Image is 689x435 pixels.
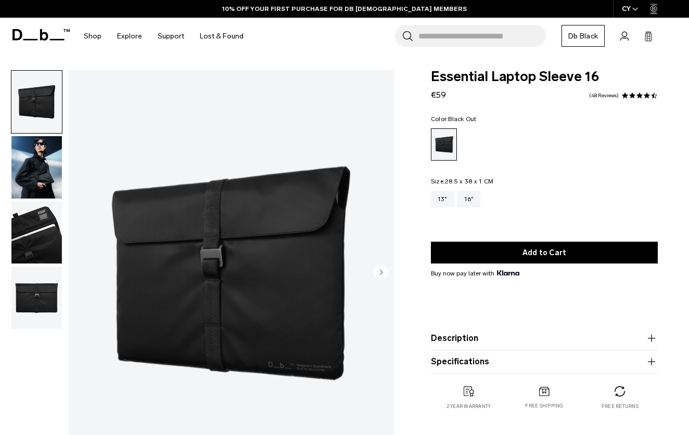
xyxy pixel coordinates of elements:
span: Buy now pay later with [431,269,519,278]
button: Essential Laptop Sleeve 16 Black Out [11,70,62,134]
span: Essential Laptop Sleeve 16 [431,70,658,84]
a: 10% OFF YOUR FIRST PURCHASE FOR DB [DEMOGRAPHIC_DATA] MEMBERS [222,4,467,14]
img: Essential Laptop Sleeve 16 Black Out [11,136,62,199]
a: 48 reviews [589,93,619,98]
img: Essential Laptop Sleeve 16 Black Out [11,71,62,133]
img: Essential Laptop Sleeve 16 Black Out [11,202,62,264]
button: Description [431,332,658,345]
a: Support [158,18,184,55]
p: 2 year warranty [446,403,491,410]
p: Free returns [602,403,639,410]
a: Db Black [562,25,605,47]
button: Add to Cart [431,242,658,263]
button: Essential Laptop Sleeve 16 Black Out [11,266,62,329]
span: 28.5 x 38 x 1 CM [445,178,493,185]
a: Shop [84,18,101,55]
a: Explore [117,18,142,55]
button: Essential Laptop Sleeve 16 Black Out [11,201,62,265]
button: Specifications [431,355,658,368]
a: Lost & Found [200,18,244,55]
img: Essential Laptop Sleeve 16 Black Out [11,267,62,329]
span: Black Out [448,115,476,123]
a: 16" [457,191,481,207]
legend: Size: [431,178,493,184]
legend: Color: [431,116,477,122]
p: Free shipping [525,402,563,410]
span: €59 [431,90,446,100]
a: Black Out [431,128,457,161]
img: {"height" => 20, "alt" => "Klarna"} [497,270,519,275]
nav: Main Navigation [76,18,251,55]
a: 13" [431,191,454,207]
button: Next slide [373,265,389,282]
